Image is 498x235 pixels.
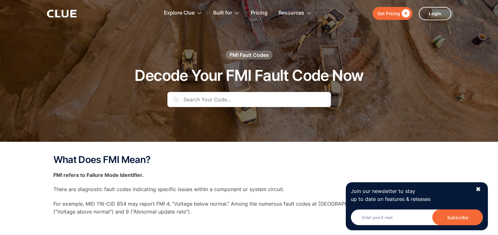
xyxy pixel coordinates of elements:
p: ‍ [53,222,445,230]
div: ✖ [476,185,481,193]
div: FMI Fault Codes [230,51,269,58]
div: Explore Clue [164,3,202,23]
a: Get Pricing [373,7,412,20]
input: Subscribe [432,209,483,225]
div: Resources [279,3,304,23]
a: Login [419,7,451,20]
h1: Decode Your FMI Fault Code Now [135,67,363,84]
a: Pricing [251,3,267,23]
strong: FMI refers to Failure Mode Identifier. [53,172,144,178]
h2: What Does FMI Mean? [53,154,445,165]
p: For example, MID 116-CID 854 may report FMI 4, “Voltage below normal.” Among the numerous fault c... [53,200,445,216]
input: Enter your E-mail [351,209,483,225]
input: Search Your Code... [167,92,331,107]
form: Newsletter [351,209,483,225]
div: Built for [213,3,232,23]
div: Get Pricing [377,9,400,17]
p: Join our newsletter to stay up to date on features & releases [351,187,470,203]
p: There are diagnostic fault codes indicating specific issues within a component or system circuit. [53,185,445,193]
div: Built for [213,3,240,23]
div: Explore Clue [164,3,195,23]
div: Resources [279,3,312,23]
div:  [400,9,410,17]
